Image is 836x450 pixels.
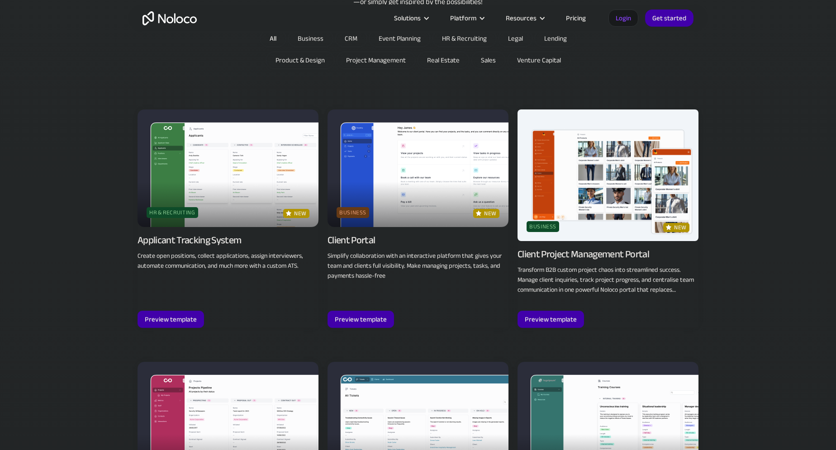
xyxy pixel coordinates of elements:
[337,207,369,218] div: Business
[294,209,307,218] p: new
[674,223,687,232] p: new
[142,11,197,25] a: home
[328,251,508,281] p: Simplify collaboration with an interactive platform that gives your team and clients full visibil...
[518,109,698,328] a: BusinessnewClient Project Management PortalTransform B2B custom project chaos into streamlined su...
[506,12,537,24] div: Resources
[383,12,439,24] div: Solutions
[518,265,698,295] p: Transform B2B custom project chaos into streamlined success. Manage client inquiries, track proje...
[608,9,638,27] a: Login
[394,12,421,24] div: Solutions
[138,251,318,271] p: Create open positions, collect applications, assign interviewers, automate communication, and muc...
[335,313,387,325] div: Preview template
[527,221,559,232] div: Business
[555,12,597,24] a: Pricing
[147,207,198,218] div: HR & Recruiting
[328,234,375,246] div: Client Portal
[645,9,693,27] a: Get started
[525,313,577,325] div: Preview template
[450,12,476,24] div: Platform
[237,30,599,71] form: Email Form
[518,248,649,261] div: Client Project Management Portal
[484,209,497,218] p: new
[260,30,286,47] a: All
[145,313,197,325] div: Preview template
[494,12,555,24] div: Resources
[138,109,318,328] a: HR & RecruitingnewApplicant Tracking SystemCreate open positions, collect applications, assign in...
[439,12,494,24] div: Platform
[138,234,242,246] div: Applicant Tracking System
[328,109,508,328] a: BusinessnewClient PortalSimplify collaboration with an interactive platform that gives your team ...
